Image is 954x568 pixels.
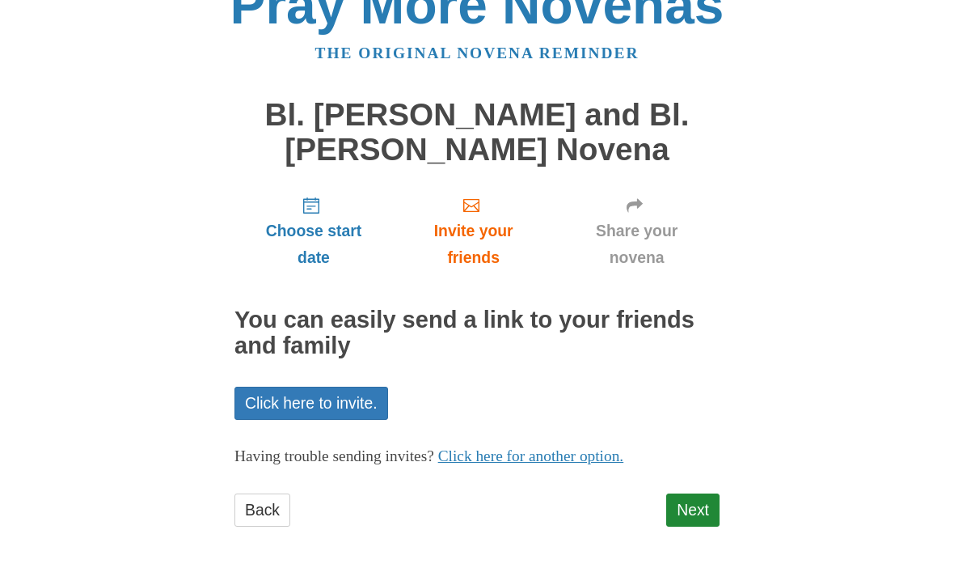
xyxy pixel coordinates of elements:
a: Click here to invite. [234,388,388,421]
a: Invite your friends [393,184,554,280]
a: Choose start date [234,184,393,280]
span: Invite your friends [409,218,538,272]
a: Click here for another option. [438,448,624,465]
a: Next [666,494,720,528]
a: The original novena reminder [315,45,640,62]
span: Choose start date [251,218,377,272]
a: Share your novena [554,184,720,280]
h2: You can easily send a link to your friends and family [234,308,720,360]
span: Share your novena [570,218,703,272]
h1: Bl. [PERSON_NAME] and Bl. [PERSON_NAME] Novena [234,99,720,167]
a: Back [234,494,290,528]
span: Having trouble sending invites? [234,448,434,465]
